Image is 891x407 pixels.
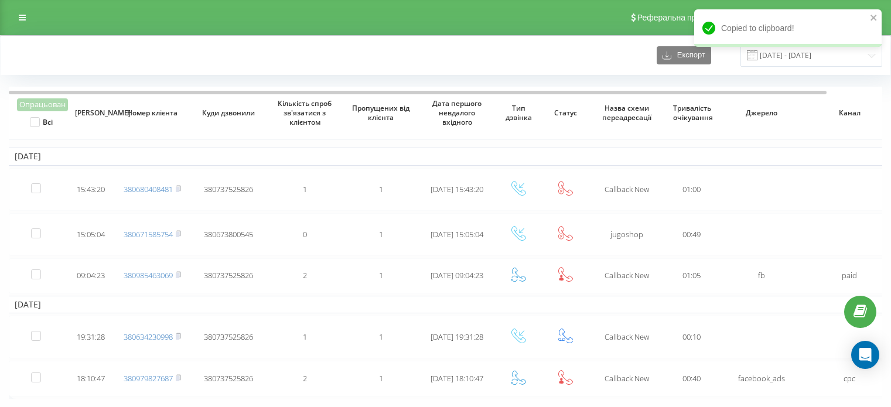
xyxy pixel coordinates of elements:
a: 380680408481 [124,184,173,194]
td: Сallback New [589,316,665,358]
span: 380737525826 [204,270,253,281]
td: 15:05:04 [67,213,114,256]
td: Сallback New [589,361,665,396]
span: 380673800545 [204,229,253,240]
span: Пропущених від клієнта [352,104,410,122]
span: [DATE] 15:43:20 [431,184,483,194]
div: Copied to clipboard! [694,9,882,47]
span: 1 [379,270,383,281]
span: Джерело [728,108,796,118]
span: Експорт [671,51,705,60]
span: [DATE] 18:10:47 [431,373,483,384]
span: 1 [379,229,383,240]
td: fb [718,258,805,293]
td: Сallback New [589,258,665,293]
span: [PERSON_NAME] [75,108,107,118]
span: 1 [303,184,307,194]
span: Тип дзвінка [503,104,534,122]
span: Реферальна програма [637,13,723,22]
div: Open Intercom Messenger [851,341,879,369]
span: Назва схеми переадресації [598,104,656,122]
span: Куди дзвонили [200,108,258,118]
span: Номер клієнта [124,108,182,118]
button: Експорт [657,46,711,64]
td: 18:10:47 [67,361,114,396]
td: jugoshop [589,213,665,256]
span: 1 [379,373,383,384]
td: 15:43:20 [67,168,114,211]
td: facebook_ads [718,361,805,396]
span: Дата першого невдалого вхідного [428,99,486,126]
span: Статус [549,108,581,118]
span: 2 [303,270,307,281]
a: 380634230998 [124,331,173,342]
span: Тривалість очікування [673,104,710,122]
td: 00:49 [665,213,718,256]
span: 2 [303,373,307,384]
button: close [870,13,878,24]
span: 1 [379,331,383,342]
td: 00:40 [665,361,718,396]
a: 380985463069 [124,270,173,281]
span: 380737525826 [204,184,253,194]
td: 01:05 [665,258,718,293]
td: 09:04:23 [67,258,114,293]
span: Кількість спроб зв'язатися з клієнтом [276,99,334,126]
td: 19:31:28 [67,316,114,358]
span: 1 [303,331,307,342]
a: 380671585754 [124,229,173,240]
span: [DATE] 09:04:23 [431,270,483,281]
td: 00:10 [665,316,718,358]
span: 380737525826 [204,331,253,342]
label: Всі [30,117,53,127]
td: Сallback New [589,168,665,211]
span: [DATE] 19:31:28 [431,331,483,342]
span: [DATE] 15:05:04 [431,229,483,240]
td: 01:00 [665,168,718,211]
span: 0 [303,229,307,240]
span: 380737525826 [204,373,253,384]
a: 380979827687 [124,373,173,384]
span: Канал [815,108,884,118]
span: 1 [379,184,383,194]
